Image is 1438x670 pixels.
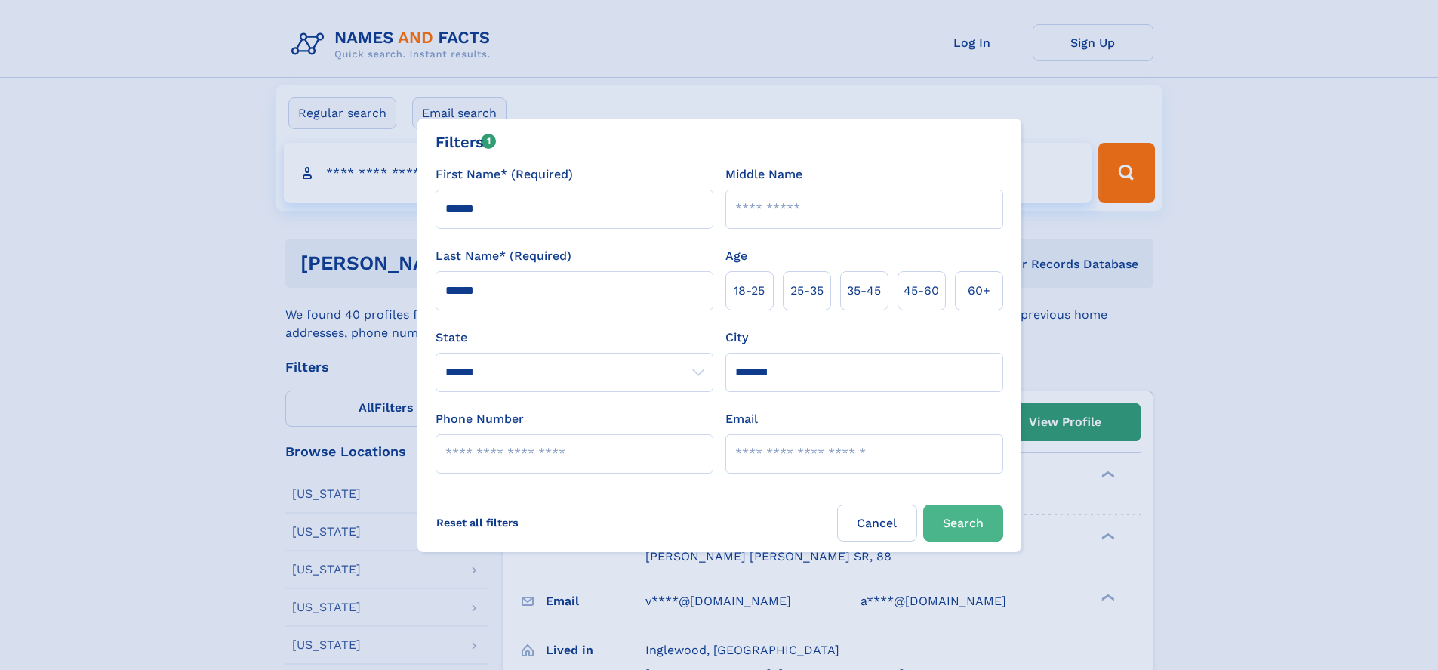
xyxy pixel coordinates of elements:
label: Last Name* (Required) [436,247,571,265]
label: Reset all filters [426,505,528,541]
label: Age [725,247,747,265]
span: 18‑25 [734,282,765,300]
span: 45‑60 [904,282,939,300]
span: 25‑35 [790,282,824,300]
label: Cancel [837,505,917,542]
button: Search [923,505,1003,542]
span: 60+ [968,282,990,300]
label: Email [725,410,758,428]
label: City [725,329,748,347]
label: First Name* (Required) [436,165,573,184]
label: State [436,329,713,347]
span: 35‑45 [847,282,881,300]
label: Phone Number [436,410,524,428]
div: Filters [436,131,497,153]
label: Middle Name [725,165,802,184]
